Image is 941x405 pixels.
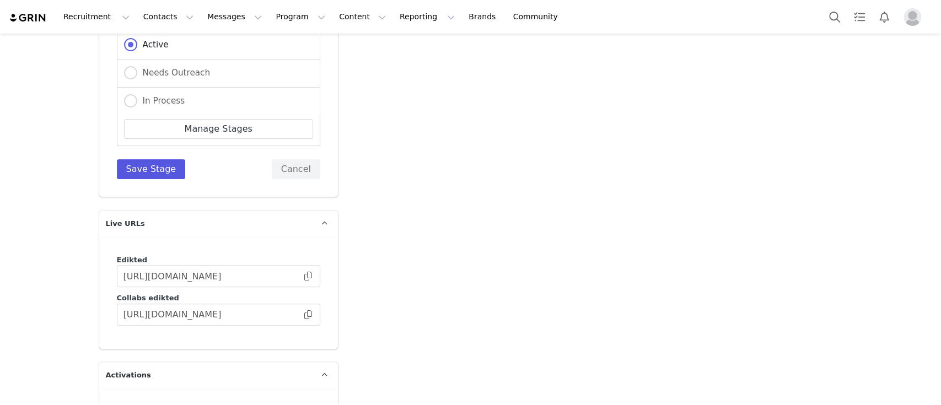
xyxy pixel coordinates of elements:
span: Collabs edikted [117,294,179,302]
img: grin logo [9,13,47,23]
span: Needs Outreach [137,68,211,78]
button: Contacts [137,4,200,29]
a: Tasks [847,4,872,29]
button: Messages [201,4,268,29]
span: Edikted [117,256,148,264]
button: Cancel [272,159,320,179]
button: Reporting [393,4,461,29]
body: Rich Text Area. Press ALT-0 for help. [9,9,453,21]
span: In Process [137,96,185,106]
button: Recruitment [57,4,136,29]
span: Live URLs [106,218,145,229]
button: Content [332,4,392,29]
button: Save Stage [117,159,186,179]
button: Notifications [872,4,896,29]
span: Activations [106,370,151,381]
a: Brands [462,4,506,29]
button: Profile [897,8,932,26]
button: Search [822,4,847,29]
button: Program [269,4,332,29]
img: placeholder-profile.jpg [904,8,921,26]
a: Community [507,4,569,29]
span: Active [137,40,169,50]
a: Manage Stages [124,119,313,139]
